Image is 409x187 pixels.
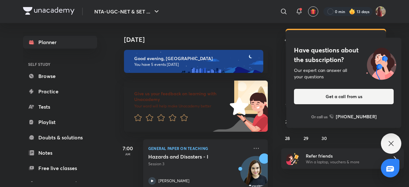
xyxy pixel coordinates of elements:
img: feedback_image [208,81,268,132]
h4: [DATE] [124,36,274,43]
img: streak [349,8,355,15]
h6: [PHONE_NUMBER] [336,113,377,120]
p: Session 3 [148,161,249,167]
button: September 29, 2025 [301,133,311,143]
a: Company Logo [23,7,74,16]
a: Free live classes [23,162,97,175]
h5: Confirm your email: [293,36,378,44]
h6: Give us your feedback on learning with Unacademy [134,91,228,102]
img: avatar [310,9,316,14]
abbr: September 30, 2025 [321,135,327,141]
a: Tests [23,100,97,113]
abbr: September 29, 2025 [304,135,308,141]
h6: Refer friends [306,152,384,159]
img: referral [286,152,299,165]
abbr: September 21, 2025 [285,119,289,125]
p: Or call us [311,114,328,120]
a: Planner [23,36,97,49]
img: evening [124,50,263,73]
h6: Good evening, [GEOGRAPHIC_DATA] [134,56,258,61]
a: Browse [23,70,97,82]
a: Notes [23,146,97,159]
button: September 7, 2025 [282,83,293,93]
a: Doubts & solutions [23,131,97,144]
a: Playlist [23,116,97,129]
div: Our expert can answer all your questions [294,67,394,80]
p: Win a laptop, vouchers & more [306,159,384,165]
abbr: September 14, 2025 [285,102,290,108]
img: Srishti Sharma [375,6,386,17]
button: Get a call from us [294,89,394,104]
button: avatar [308,6,318,17]
button: September 14, 2025 [282,100,293,110]
h4: Have questions about the subscription? [294,45,394,65]
p: You have 5 events [DATE] [134,62,258,67]
abbr: September 28, 2025 [285,135,290,141]
p: AM [115,152,141,156]
p: [PERSON_NAME] [158,178,189,184]
button: September 28, 2025 [282,133,293,143]
h6: SELF STUDY [23,59,97,70]
img: Company Logo [23,7,74,15]
button: NTA-UGC-NET & SET ... [90,5,164,18]
h5: 7:00 [115,144,141,152]
button: September 30, 2025 [319,133,329,143]
h5: Hazards and Disasters - I [148,153,228,160]
a: Practice [23,85,97,98]
img: ttu_illustration_new.svg [361,45,401,80]
a: [PHONE_NUMBER] [329,113,377,120]
p: General Paper on Teaching [148,144,249,152]
p: Your word will help make Unacademy better [134,104,228,109]
button: September 21, 2025 [282,116,293,127]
